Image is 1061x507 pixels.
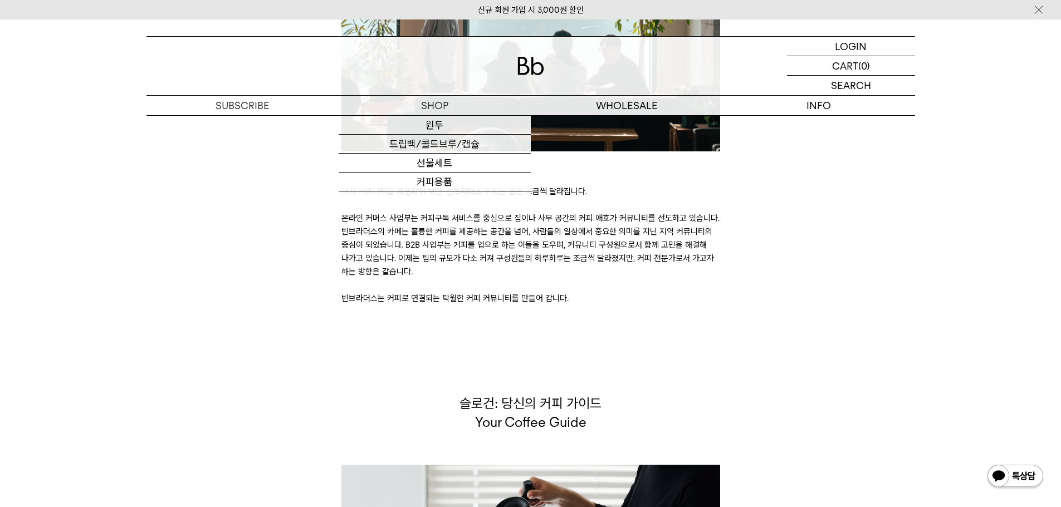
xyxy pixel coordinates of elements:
img: 카카오톡 채널 1:1 채팅 버튼 [986,464,1044,490]
a: SHOP [339,96,531,115]
img: 로고 [517,57,544,75]
p: (0) [858,56,870,75]
a: 원두 [339,116,531,135]
a: LOGIN [787,37,915,56]
a: 신규 회원 가입 시 3,000원 할인 [478,5,584,15]
p: SEARCH [831,76,871,95]
a: SUBSCRIBE [146,96,339,115]
p: LOGIN [835,37,867,56]
a: 커피용품 [339,173,531,191]
p: CART [832,56,858,75]
p: 슬로건: 당신의 커피 가이드 Your Coffee Guide [341,394,720,431]
a: 선물세트 [339,154,531,173]
p: WHOLESALE [531,96,723,115]
a: 프로그램 [339,191,531,210]
p: INFO [723,96,915,115]
p: 커피 커뮤니티를 세분화해 보면, 빈브라더스가 하는 일은 조금씩 달라집니다. 온라인 커머스 사업부는 커피구독 서비스를 중심으로 집이나 사무 공간의 커피 애호가 커뮤니티를 선도하... [341,185,720,305]
a: 드립백/콜드브루/캡슐 [339,135,531,154]
a: CART (0) [787,56,915,76]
